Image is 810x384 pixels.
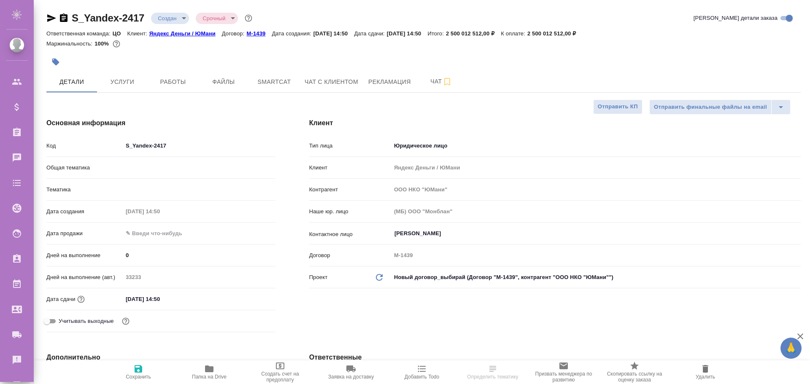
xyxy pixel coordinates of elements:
button: Если добавить услуги и заполнить их объемом, то дата рассчитается автоматически [76,294,86,305]
input: Пустое поле [123,271,275,283]
p: [DATE] 14:50 [387,30,428,37]
button: Определить тематику [457,360,528,384]
span: Учитывать выходные [59,317,114,325]
span: Заявка на доставку [328,374,374,380]
input: ✎ Введи что-нибудь [123,140,275,152]
div: Создан [196,13,238,24]
p: Договор [309,251,391,260]
input: Пустое поле [123,205,197,218]
div: ​ [123,183,275,197]
span: Удалить [696,374,715,380]
input: ✎ Введи что-нибудь [123,227,197,239]
p: Тип лица [309,142,391,150]
button: Скопировать ссылку на оценку заказа [599,360,670,384]
input: Пустое поле [391,183,801,196]
button: 🙏 [780,338,802,359]
input: ✎ Введи что-нибудь [123,293,197,305]
input: Пустое поле [391,249,801,261]
p: ЦО [113,30,127,37]
a: Яндекс Деньги / ЮМани [149,30,222,37]
button: Отправить КП [593,99,643,114]
button: Отправить финальные файлы на email [649,99,772,115]
span: Скопировать ссылку на оценку заказа [604,371,665,383]
button: Сохранить [103,360,174,384]
p: 100% [94,40,111,47]
p: Общая тематика [46,164,123,172]
p: Тематика [46,185,123,194]
span: Детали [51,77,92,87]
span: [PERSON_NAME] детали заказа [694,14,778,22]
button: Open [796,233,798,234]
p: Дата создания: [272,30,313,37]
span: Smartcat [254,77,294,87]
button: Скопировать ссылку для ЯМессенджера [46,13,57,23]
p: 2 500 012 512,00 ₽ [446,30,501,37]
p: Контактное лицо [309,230,391,239]
span: Файлы [203,77,244,87]
button: Создан [155,15,179,22]
input: Пустое поле [391,161,801,174]
button: 0.00 RUB; [111,38,122,49]
button: Создать счет на предоплату [245,360,316,384]
span: Отправить финальные файлы на email [654,102,767,112]
p: [DATE] 14:50 [313,30,354,37]
button: Заявка на доставку [316,360,386,384]
p: К оплате: [501,30,527,37]
h4: Клиент [309,118,801,128]
a: S_Yandex-2417 [72,12,144,24]
span: Добавить Todo [405,374,439,380]
span: Рекламация [368,77,411,87]
p: Дней на выполнение [46,251,123,260]
span: Услуги [102,77,143,87]
button: Доп статусы указывают на важность/срочность заказа [243,13,254,24]
span: Создать счет на предоплату [250,371,310,383]
p: Наше юр. лицо [309,207,391,216]
div: Юридическое лицо [391,139,801,153]
button: Призвать менеджера по развитию [528,360,599,384]
p: Ответственная команда: [46,30,113,37]
span: Чат с клиентом [305,77,358,87]
p: Код [46,142,123,150]
button: Срочный [200,15,228,22]
span: Отправить КП [598,102,638,112]
span: Папка на Drive [192,374,227,380]
p: Дата сдачи: [354,30,386,37]
p: Итого: [427,30,445,37]
p: Маржинальность: [46,40,94,47]
span: Чат [421,76,462,87]
div: Создан [151,13,189,24]
div: Новый договор_выбирай (Договор "М-1439", контрагент "ООО НКО "ЮМани"") [391,270,801,285]
p: Клиент [309,164,391,172]
p: Дата сдачи [46,295,76,303]
button: Удалить [670,360,741,384]
p: Проект [309,273,328,282]
span: Определить тематику [467,374,518,380]
h4: Дополнительно [46,352,275,363]
a: М-1439 [246,30,272,37]
span: Работы [153,77,193,87]
input: Пустое поле [391,205,801,218]
p: Дата создания [46,207,123,216]
p: Дней на выполнение (авт.) [46,273,123,282]
span: 🙏 [784,339,798,357]
span: Призвать менеджера по развитию [533,371,594,383]
input: ✎ Введи что-нибудь [123,249,275,261]
button: Скопировать ссылку [59,13,69,23]
p: Дата продажи [46,229,123,238]
p: 2 500 012 512,00 ₽ [527,30,582,37]
p: Договор: [222,30,247,37]
h4: Ответственные [309,352,801,363]
button: Папка на Drive [174,360,245,384]
div: split button [649,99,791,115]
button: Добавить тэг [46,53,65,71]
svg: Подписаться [442,77,452,87]
span: Сохранить [126,374,151,380]
button: Выбери, если сб и вс нужно считать рабочими днями для выполнения заказа. [120,316,131,327]
p: Клиент: [127,30,149,37]
h4: Основная информация [46,118,275,128]
div: ​ [123,161,275,175]
p: Контрагент [309,185,391,194]
button: Добавить Todo [386,360,457,384]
